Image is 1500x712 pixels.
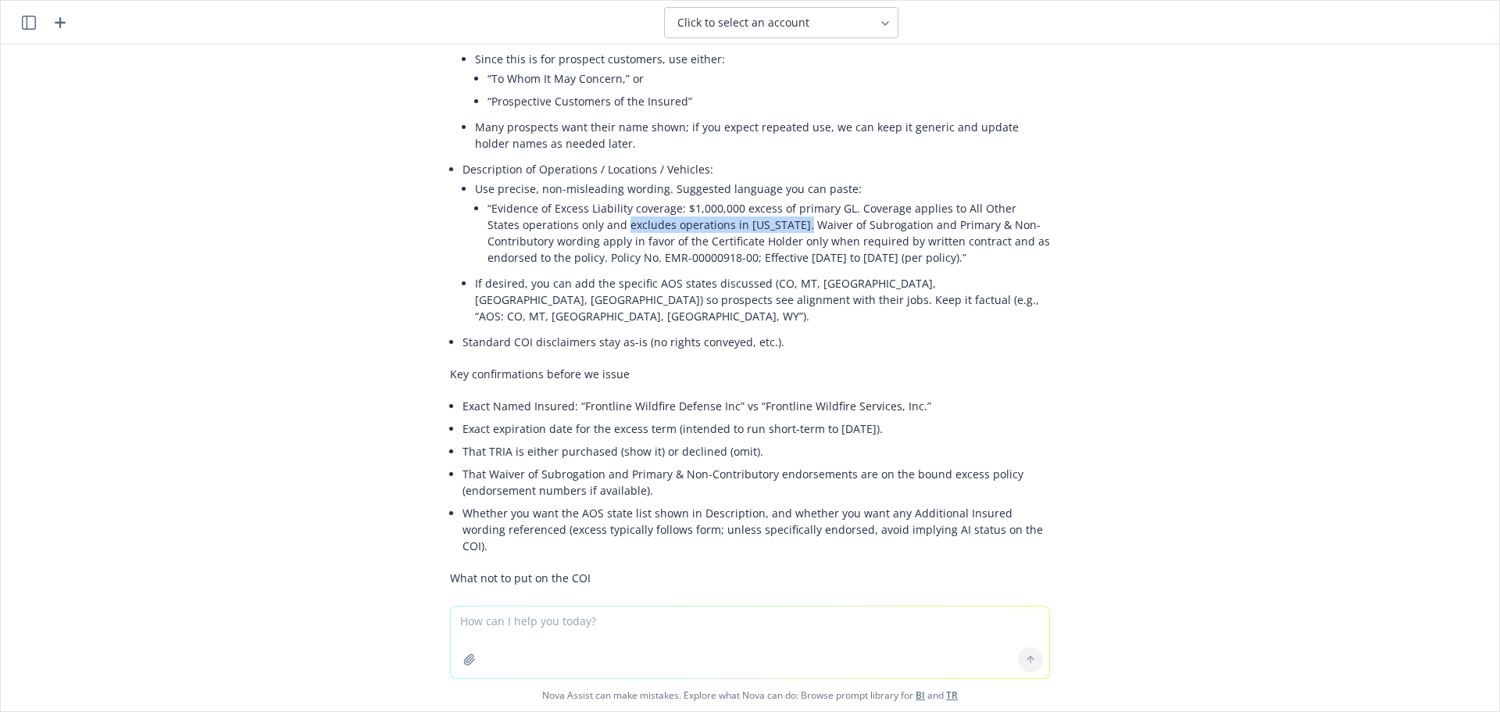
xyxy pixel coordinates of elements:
[487,67,1050,90] li: “To Whom It May Concern,” or
[7,679,1493,711] span: Nova Assist can make mistakes. Explore what Nova can do: Browse prompt library for and
[462,395,1050,417] li: Exact Named Insured: “Frontline Wildfire Defense Inc” vs “Frontline Wildfire Services, Inc.”
[462,158,1050,331] li: Description of Operations / Locations / Vehicles:
[450,366,1050,382] p: Key confirmations before we issue
[487,90,1050,113] li: “Prospective Customers of the Insured”
[462,331,1050,353] li: Standard COI disclaimers stay as-is (no rights conveyed, etc.).
[475,272,1050,327] li: If desired, you can add the specific AOS states discussed (CO, MT, [GEOGRAPHIC_DATA], [GEOGRAPHIC...
[487,197,1050,269] li: “Evidence of Excess Liability coverage: $1,000,000 excess of primary GL. Coverage applies to All ...
[946,689,958,702] a: TR
[475,177,1050,272] li: Use precise, non-misleading wording. Suggested language you can paste:
[677,15,809,30] span: Click to select an account
[462,440,1050,463] li: That TRIA is either purchased (show it) or declined (omit).
[462,599,1050,654] li: Don’t list detailed exclusions (PFAS, [GEOGRAPHIC_DATA] exclusion, installation/product/designate...
[664,7,898,38] button: Click to select an account
[462,502,1050,557] li: Whether you want the AOS state list shown in Description, and whether you want any Additional Ins...
[475,116,1050,155] li: Many prospects want their name shown; if you expect repeated use, we can keep it generic and upda...
[916,689,925,702] a: BI
[475,48,1050,116] li: Since this is for prospect customers, use either:
[462,463,1050,502] li: That Waiver of Subrogation and Primary & Non-Contributory endorsements are on the bound excess po...
[462,28,1050,158] li: Certificate holder:
[450,570,1050,586] p: What not to put on the COI
[462,417,1050,440] li: Exact expiration date for the excess term (intended to run short-term to [DATE]).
